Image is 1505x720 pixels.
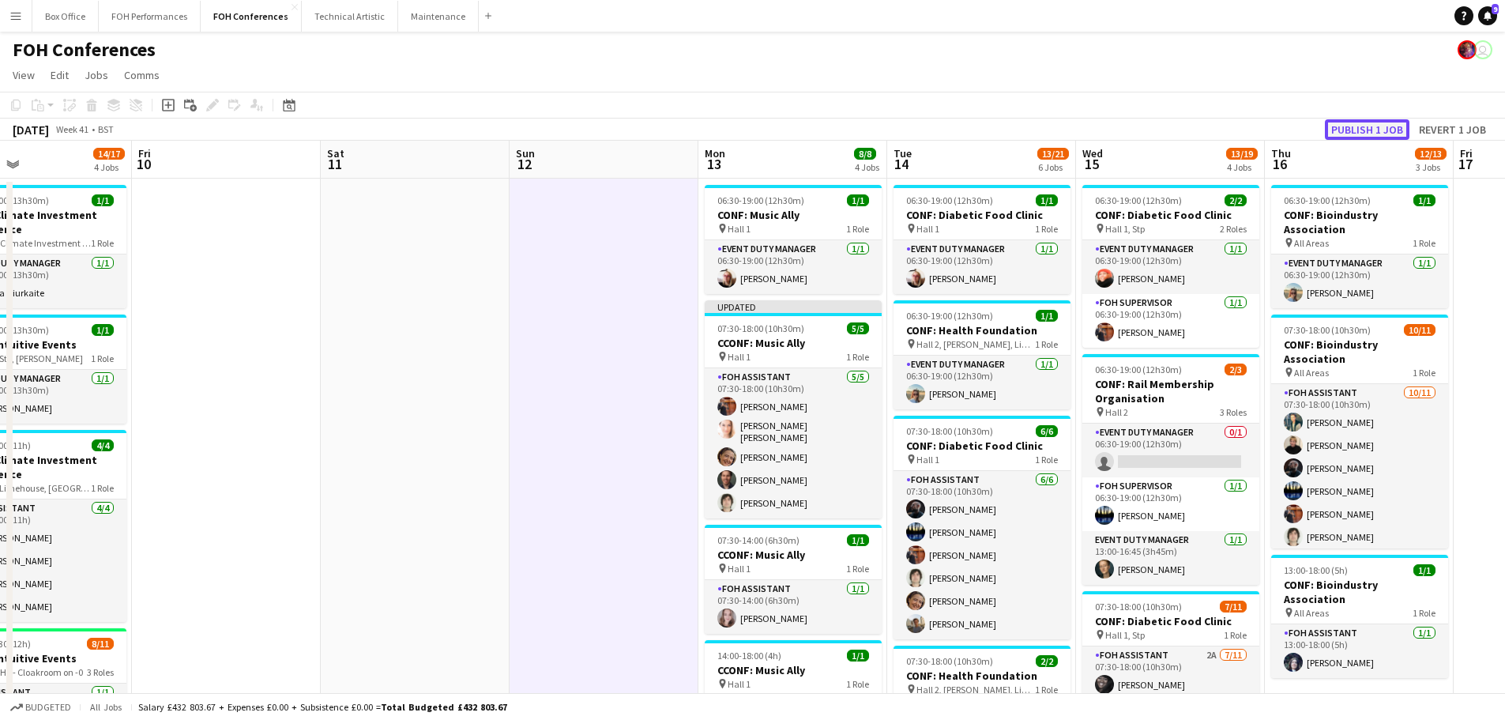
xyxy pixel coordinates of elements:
[1082,477,1259,531] app-card-role: FOH Supervisor1/106:30-19:00 (12h30m)[PERSON_NAME]
[1095,364,1182,375] span: 06:30-19:00 (12h30m)
[124,68,160,82] span: Comms
[847,194,869,206] span: 1/1
[1271,624,1448,678] app-card-role: FOH Assistant1/113:00-18:00 (5h)[PERSON_NAME]
[398,1,479,32] button: Maintenance
[87,666,114,678] span: 3 Roles
[98,123,114,135] div: BST
[894,356,1070,409] app-card-role: Event Duty Manager1/106:30-19:00 (12h30m)[PERSON_NAME]
[1035,684,1058,695] span: 1 Role
[138,146,151,160] span: Fri
[6,65,41,85] a: View
[1105,406,1128,418] span: Hall 2
[1220,223,1247,235] span: 2 Roles
[1082,377,1259,405] h3: CONF: Rail Membership Organisation
[1271,337,1448,366] h3: CONF: Bioindustry Association
[1413,194,1435,206] span: 1/1
[728,678,751,690] span: Hall 1
[94,161,124,173] div: 4 Jobs
[1082,614,1259,628] h3: CONF: Diabetic Food Clinic
[13,122,49,138] div: [DATE]
[1036,310,1058,322] span: 1/1
[916,223,939,235] span: Hall 1
[87,701,125,713] span: All jobs
[78,65,115,85] a: Jobs
[138,701,507,713] div: Salary £432 803.67 + Expenses £0.00 + Subsistence £0.00 =
[1225,194,1247,206] span: 2/2
[894,323,1070,337] h3: CONF: Health Foundation
[717,650,781,662] span: 14:00-18:00 (4h)
[1271,555,1448,678] app-job-card: 13:00-18:00 (5h)1/1CONF: Bioindustry Association All Areas1 RoleFOH Assistant1/113:00-18:00 (5h)[...
[846,223,869,235] span: 1 Role
[894,208,1070,222] h3: CONF: Diabetic Food Clinic
[846,351,869,363] span: 1 Role
[201,1,302,32] button: FOH Conferences
[1271,146,1291,160] span: Thu
[325,155,344,173] span: 11
[1271,384,1448,667] app-card-role: FOH Assistant10/1107:30-18:00 (10h30m)[PERSON_NAME][PERSON_NAME][PERSON_NAME][PERSON_NAME][PERSON...
[1035,454,1058,466] span: 1 Role
[906,655,993,667] span: 07:30-18:00 (10h30m)
[13,38,156,62] h1: FOH Conferences
[91,352,114,364] span: 1 Role
[1271,254,1448,308] app-card-role: Event Duty Manager1/106:30-19:00 (12h30m)[PERSON_NAME]
[1036,655,1058,667] span: 2/2
[8,699,73,716] button: Budgeted
[516,146,535,160] span: Sun
[13,68,35,82] span: View
[717,194,804,206] span: 06:30-19:00 (12h30m)
[705,300,882,518] app-job-card: Updated07:30-18:00 (10h30m)5/5CCONF: Music Ally Hall 11 RoleFOH Assistant5/507:30-18:00 (10h30m)[...
[705,185,882,294] app-job-card: 06:30-19:00 (12h30m)1/1CONF: Music Ally Hall 11 RoleEvent Duty Manager1/106:30-19:00 (12h30m)[PER...
[87,638,114,650] span: 8/11
[1038,161,1068,173] div: 6 Jobs
[728,563,751,575] span: Hall 1
[728,351,751,363] span: Hall 1
[1082,354,1259,585] div: 06:30-19:00 (12h30m)2/3CONF: Rail Membership Organisation Hall 23 RolesEvent Duty Manager0/106:30...
[1269,155,1291,173] span: 16
[906,425,993,437] span: 07:30-18:00 (10h30m)
[1478,6,1497,25] a: 9
[705,525,882,634] app-job-card: 07:30-14:00 (6h30m)1/1CCONF: Music Ally Hall 11 RoleFOH Assistant1/107:30-14:00 (6h30m)[PERSON_NAME]
[1284,564,1348,576] span: 13:00-18:00 (5h)
[894,439,1070,453] h3: CONF: Diabetic Food Clinic
[705,368,882,518] app-card-role: FOH Assistant5/507:30-18:00 (10h30m)[PERSON_NAME][PERSON_NAME] [PERSON_NAME][PERSON_NAME][PERSON_...
[894,240,1070,294] app-card-role: Event Duty Manager1/106:30-19:00 (12h30m)[PERSON_NAME]
[32,1,99,32] button: Box Office
[1226,148,1258,160] span: 13/19
[1036,425,1058,437] span: 6/6
[894,185,1070,294] app-job-card: 06:30-19:00 (12h30m)1/1CONF: Diabetic Food Clinic Hall 11 RoleEvent Duty Manager1/106:30-19:00 (1...
[1227,161,1257,173] div: 4 Jobs
[1082,185,1259,348] app-job-card: 06:30-19:00 (12h30m)2/2CONF: Diabetic Food Clinic Hall 1, Stp2 RolesEvent Duty Manager1/106:30-19...
[717,322,804,334] span: 07:30-18:00 (10h30m)
[906,310,993,322] span: 06:30-19:00 (12h30m)
[705,300,882,313] div: Updated
[1460,146,1473,160] span: Fri
[92,324,114,336] span: 1/1
[91,482,114,494] span: 1 Role
[705,240,882,294] app-card-role: Event Duty Manager1/106:30-19:00 (12h30m)[PERSON_NAME]
[25,702,71,713] span: Budgeted
[894,669,1070,683] h3: CONF: Health Foundation
[916,454,939,466] span: Hall 1
[894,300,1070,409] app-job-card: 06:30-19:00 (12h30m)1/1CONF: Health Foundation Hall 2, [PERSON_NAME], Limehouse1 RoleEvent Duty M...
[1105,629,1145,641] span: Hall 1, Stp
[702,155,725,173] span: 13
[1037,148,1069,160] span: 13/21
[99,1,201,32] button: FOH Performances
[854,148,876,160] span: 8/8
[891,155,912,173] span: 14
[1082,146,1103,160] span: Wed
[705,146,725,160] span: Mon
[1473,40,1492,59] app-user-avatar: Visitor Services
[44,65,75,85] a: Edit
[1404,324,1435,336] span: 10/11
[728,223,751,235] span: Hall 1
[847,534,869,546] span: 1/1
[1271,578,1448,606] h3: CONF: Bioindustry Association
[1492,4,1499,14] span: 9
[91,237,114,249] span: 1 Role
[1271,315,1448,548] app-job-card: 07:30-18:00 (10h30m)10/11CONF: Bioindustry Association All Areas1 RoleFOH Assistant10/1107:30-18:...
